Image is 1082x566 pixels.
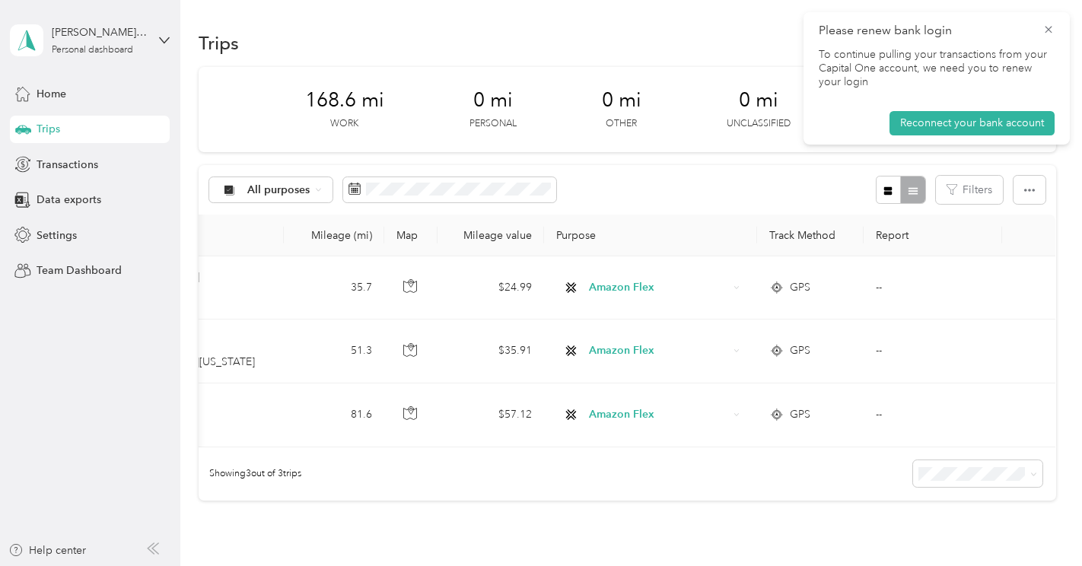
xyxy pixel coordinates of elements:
[52,46,133,55] div: Personal dashboard
[284,256,384,320] td: 35.7
[37,121,60,137] span: Trips
[819,48,1055,90] p: To continue pulling your transactions from your Capital One account, we need you to renew your login
[384,215,438,256] th: Map
[469,117,517,131] p: Personal
[790,406,810,423] span: GPS
[819,21,1032,40] p: Please renew bank login
[606,117,637,131] p: Other
[589,406,728,423] span: Amazon Flex
[37,227,77,243] span: Settings
[284,320,384,383] td: 51.3
[739,88,778,113] span: 0 mi
[589,279,728,296] span: Amazon Flex
[864,383,1002,447] td: --
[438,215,544,256] th: Mileage value
[37,262,122,278] span: Team Dashboard
[438,256,544,320] td: $24.99
[199,35,239,51] h1: Trips
[284,215,384,256] th: Mileage (mi)
[864,320,1002,383] td: --
[37,86,66,102] span: Home
[864,215,1002,256] th: Report
[544,215,757,256] th: Purpose
[790,342,810,359] span: GPS
[473,88,513,113] span: 0 mi
[727,117,791,131] p: Unclassified
[790,279,810,296] span: GPS
[199,467,301,481] span: Showing 3 out of 3 trips
[284,383,384,447] td: 81.6
[864,256,1002,320] td: --
[305,88,384,113] span: 168.6 mi
[589,342,728,359] span: Amazon Flex
[757,215,864,256] th: Track Method
[602,88,641,113] span: 0 mi
[438,383,544,447] td: $57.12
[438,320,544,383] td: $35.91
[997,481,1082,566] iframe: Everlance-gr Chat Button Frame
[330,117,358,131] p: Work
[37,157,98,173] span: Transactions
[889,111,1055,135] button: Reconnect your bank account
[37,192,101,208] span: Data exports
[247,185,310,196] span: All purposes
[8,542,86,558] button: Help center
[936,176,1003,204] button: Filters
[52,24,147,40] div: [PERSON_NAME] [PERSON_NAME] [PERSON_NAME]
